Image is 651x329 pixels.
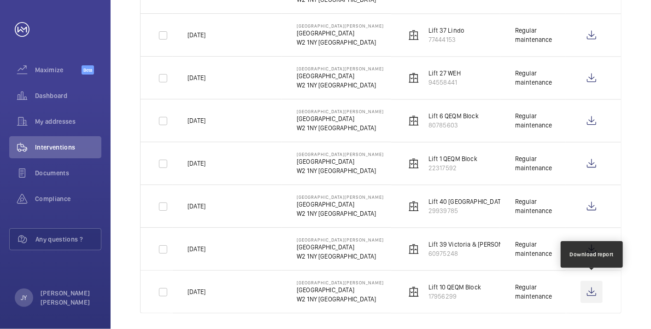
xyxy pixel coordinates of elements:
[408,72,419,83] img: elevator.svg
[188,159,205,168] p: [DATE]
[515,197,566,215] div: Regular maintenance
[297,166,384,175] p: W2 1NY [GEOGRAPHIC_DATA]
[82,65,94,75] span: Beta
[41,289,96,307] p: [PERSON_NAME] [PERSON_NAME]
[35,117,101,126] span: My addresses
[428,163,477,173] p: 22317592
[188,202,205,211] p: [DATE]
[297,71,384,81] p: [GEOGRAPHIC_DATA]
[428,197,506,206] p: Lift 40 [GEOGRAPHIC_DATA]
[35,168,101,178] span: Documents
[408,29,419,40] img: elevator.svg
[188,287,205,296] p: [DATE]
[428,154,477,163] p: Lift 1 QEQM Block
[35,194,101,203] span: Compliance
[428,206,506,215] p: 29939785
[297,200,384,209] p: [GEOGRAPHIC_DATA]
[515,283,566,301] div: Regular maintenance
[428,35,464,44] p: 77444153
[35,235,101,244] span: Any questions ?
[188,244,205,254] p: [DATE]
[297,109,384,114] p: [GEOGRAPHIC_DATA][PERSON_NAME]
[515,240,566,258] div: Regular maintenance
[515,154,566,173] div: Regular maintenance
[188,30,205,40] p: [DATE]
[297,237,384,242] p: [GEOGRAPHIC_DATA][PERSON_NAME]
[428,292,481,301] p: 17956299
[428,249,524,258] p: 60975248
[515,111,566,130] div: Regular maintenance
[428,26,464,35] p: Lift 37 Lindo
[188,116,205,125] p: [DATE]
[297,114,384,123] p: [GEOGRAPHIC_DATA]
[428,121,479,130] p: 80785603
[297,81,384,90] p: W2 1NY [GEOGRAPHIC_DATA]
[515,69,566,87] div: Regular maintenance
[188,73,205,82] p: [DATE]
[428,69,461,78] p: Lift 27 WEH
[297,66,384,71] p: [GEOGRAPHIC_DATA][PERSON_NAME]
[297,151,384,157] p: [GEOGRAPHIC_DATA][PERSON_NAME]
[408,158,419,169] img: elevator.svg
[428,283,481,292] p: Lift 10 QEQM Block
[297,29,384,38] p: [GEOGRAPHIC_DATA]
[297,157,384,166] p: [GEOGRAPHIC_DATA]
[297,123,384,133] p: W2 1NY [GEOGRAPHIC_DATA]
[408,243,419,254] img: elevator.svg
[428,78,461,87] p: 94558441
[428,111,479,121] p: Lift 6 QEQM Block
[21,293,27,302] p: JY
[297,280,384,285] p: [GEOGRAPHIC_DATA][PERSON_NAME]
[408,201,419,212] img: elevator.svg
[515,26,566,44] div: Regular maintenance
[297,285,384,294] p: [GEOGRAPHIC_DATA]
[297,38,384,47] p: W2 1NY [GEOGRAPHIC_DATA]
[570,250,614,259] div: Download report
[35,91,101,100] span: Dashboard
[297,209,384,218] p: W2 1NY [GEOGRAPHIC_DATA]
[35,143,101,152] span: Interventions
[297,23,384,29] p: [GEOGRAPHIC_DATA][PERSON_NAME]
[297,194,384,200] p: [GEOGRAPHIC_DATA][PERSON_NAME]
[408,115,419,126] img: elevator.svg
[35,65,82,75] span: Maximize
[297,252,384,261] p: W2 1NY [GEOGRAPHIC_DATA]
[297,294,384,304] p: W2 1NY [GEOGRAPHIC_DATA]
[297,242,384,252] p: [GEOGRAPHIC_DATA]
[408,286,419,297] img: elevator.svg
[428,240,524,249] p: Lift 39 Victoria & [PERSON_NAME]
